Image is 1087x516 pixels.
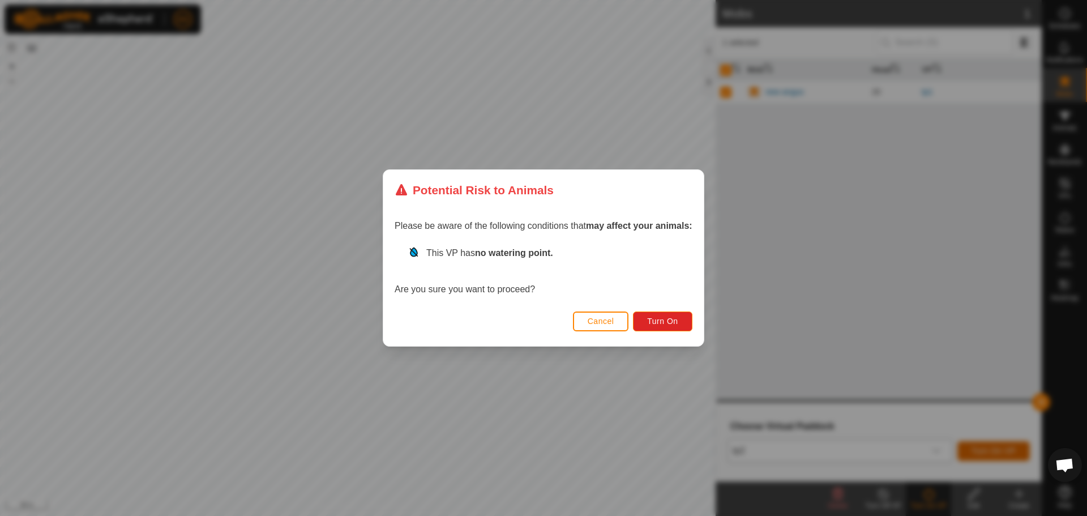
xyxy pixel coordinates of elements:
span: Turn On [648,317,678,326]
span: Please be aware of the following conditions that [395,221,692,231]
div: Potential Risk to Animals [395,181,554,199]
strong: no watering point. [475,248,553,258]
span: This VP has [426,248,553,258]
button: Turn On [634,312,692,331]
button: Cancel [573,312,629,331]
a: Open chat [1048,448,1082,482]
span: Cancel [588,317,614,326]
div: Are you sure you want to proceed? [395,246,692,296]
strong: may affect your animals: [586,221,692,231]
